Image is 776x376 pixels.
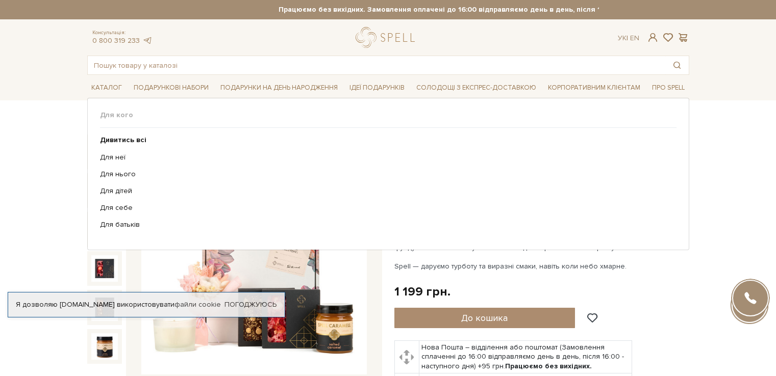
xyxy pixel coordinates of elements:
a: Для дітей [100,186,669,196]
span: Каталог [87,80,126,96]
a: Для нього [100,170,669,179]
img: Подарунок Сонце з-за хмар [91,255,118,282]
p: Spell — даруємо турботу та виразні смаки, навіть коли небо хмарне. [394,261,634,272]
span: Ідеї подарунків [345,80,409,96]
td: Нова Пошта – відділення або поштомат (Замовлення сплаченні до 16:00 відправляємо день в день, піс... [419,341,632,373]
div: Я дозволяю [DOMAIN_NAME] використовувати [8,300,285,309]
b: Працюємо без вихідних. [505,362,592,370]
img: Подарунок Сонце з-за хмар [141,150,367,375]
div: Каталог [87,98,689,250]
a: Дивитись всі [100,136,669,145]
span: До кошика [461,312,508,324]
a: Для себе [100,203,669,212]
a: En [630,34,639,42]
span: Подарунки на День народження [216,80,342,96]
a: Солодощі з експрес-доставкою [412,79,540,96]
a: Для неї [100,153,669,162]
a: Погоджуюсь [224,300,277,309]
a: telegram [142,36,153,45]
a: 0 800 319 233 [92,36,140,45]
a: Корпоративним клієнтам [544,79,644,96]
div: Ук [618,34,639,43]
span: Про Spell [648,80,689,96]
span: | [627,34,628,42]
span: Консультація: [92,30,153,36]
input: Пошук товару у каталозі [88,56,665,74]
a: logo [356,27,419,48]
b: Дивитись всі [100,136,146,144]
button: Пошук товару у каталозі [665,56,689,74]
div: 1 199 грн. [394,284,450,300]
a: файли cookie [174,300,221,309]
img: Подарунок Сонце з-за хмар [91,333,118,360]
button: До кошика [394,308,575,328]
span: Подарункові набори [130,80,213,96]
span: Для кого [100,111,677,120]
a: Для батьків [100,220,669,229]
